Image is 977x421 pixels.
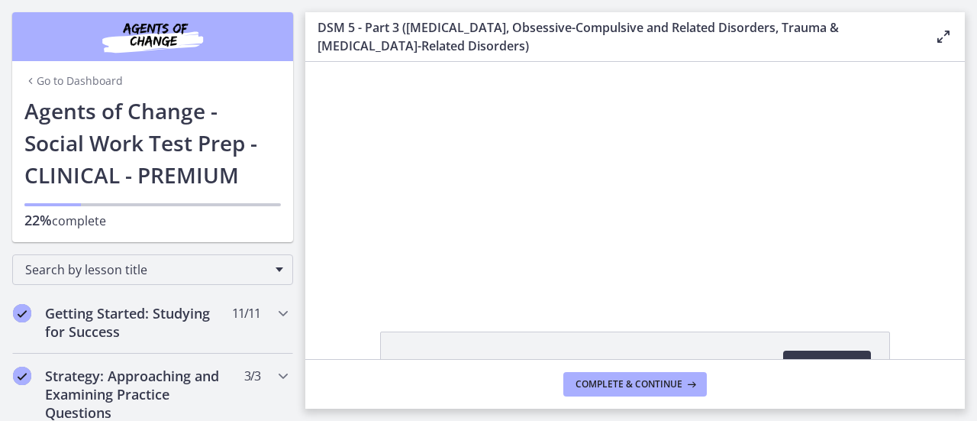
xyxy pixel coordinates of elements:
span: 22% [24,211,52,229]
a: Go to Dashboard [24,73,123,89]
button: Complete & continue [563,372,707,397]
a: Download [783,351,871,381]
span: Download [795,357,859,375]
span: 3 / 3 [244,367,260,385]
i: Completed [13,304,31,322]
span: 5-DSM5-[MEDICAL_DATA] [399,357,548,375]
span: Complete & continue [576,378,682,390]
p: complete [24,211,281,230]
img: Agents of Change [61,18,244,55]
h1: Agents of Change - Social Work Test Prep - CLINICAL - PREMIUM [24,95,281,191]
iframe: Video Lesson [305,62,965,296]
h3: DSM 5 - Part 3 ([MEDICAL_DATA], Obsessive-Compulsive and Related Disorders, Trauma & [MEDICAL_DAT... [318,18,910,55]
span: Search by lesson title [25,261,268,278]
i: Completed [13,367,31,385]
h2: Getting Started: Studying for Success [45,304,231,341]
div: Search by lesson title [12,254,293,285]
span: 11 / 11 [232,304,260,322]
